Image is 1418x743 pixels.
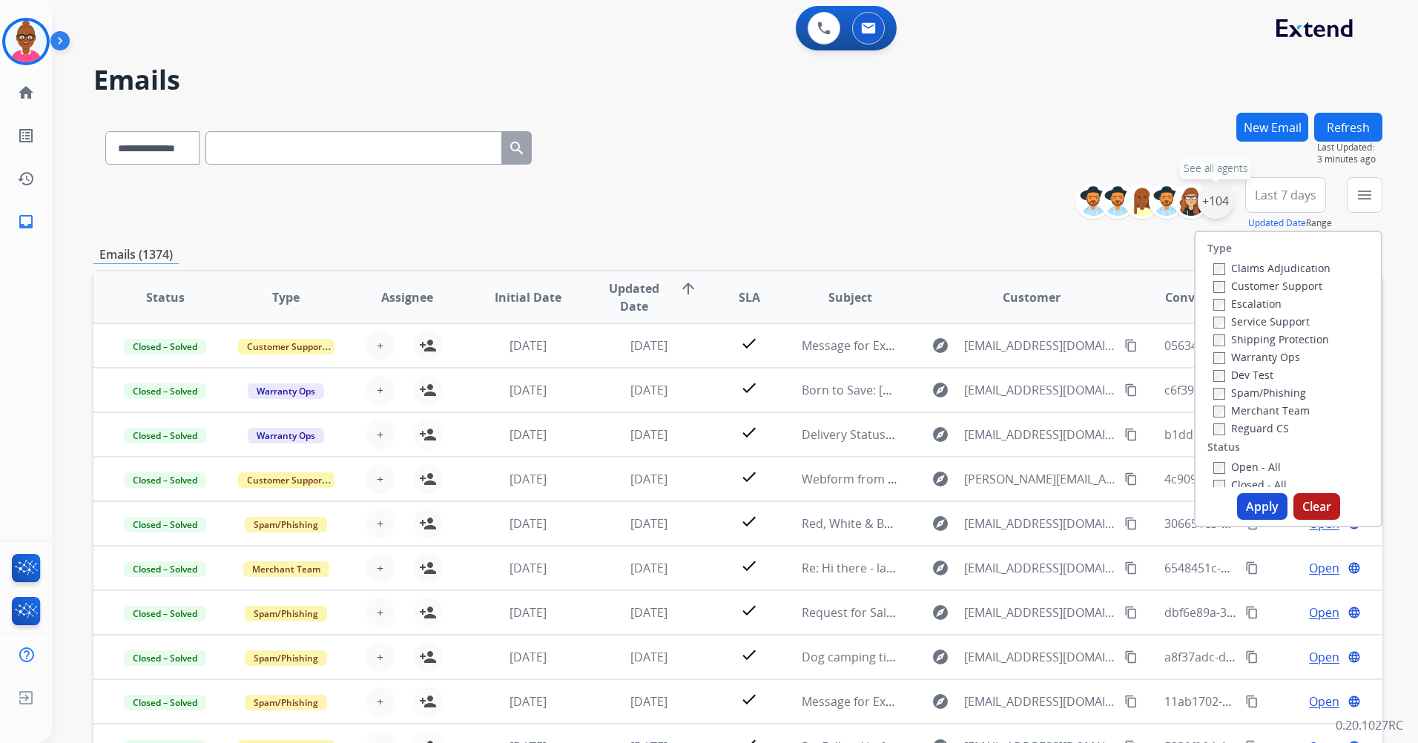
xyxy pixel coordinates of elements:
[419,648,437,666] mat-icon: person_add
[1207,440,1240,455] label: Status
[964,559,1116,577] span: [EMAIL_ADDRESS][DOMAIN_NAME]
[124,339,206,354] span: Closed – Solved
[1248,217,1306,229] button: Updated Date
[964,648,1116,666] span: [EMAIL_ADDRESS][DOMAIN_NAME]
[1245,177,1326,213] button: Last 7 days
[366,509,395,538] button: +
[679,280,697,297] mat-icon: arrow_upward
[740,468,758,486] mat-icon: check
[248,383,324,399] span: Warranty Ops
[630,604,667,621] span: [DATE]
[1164,649,1391,665] span: a8f37adc-dbb1-4042-a10d-28fd531b8860
[828,288,872,306] span: Subject
[630,560,667,576] span: [DATE]
[802,515,1068,532] span: Red, White & BOOM—Deals Start NOW! 🔴⚪🔵
[419,515,437,532] mat-icon: person_add
[1309,604,1339,621] span: Open
[1213,480,1225,492] input: Closed - All
[1317,142,1382,153] span: Last Updated:
[243,561,329,577] span: Merchant Team
[377,648,383,666] span: +
[802,649,1002,665] span: Dog camping tips that actually work
[248,428,324,443] span: Warranty Ops
[630,693,667,710] span: [DATE]
[124,606,206,621] span: Closed – Solved
[1124,428,1138,441] mat-icon: content_copy
[1293,493,1340,520] button: Clear
[1164,693,1396,710] span: 11ab1702-edc0-44bd-aa7a-a40b784d2b3c
[419,381,437,399] mat-icon: person_add
[366,598,395,627] button: +
[740,512,758,530] mat-icon: check
[964,470,1116,488] span: [PERSON_NAME][EMAIL_ADDRESS][PERSON_NAME][DOMAIN_NAME]
[1124,383,1138,397] mat-icon: content_copy
[931,470,949,488] mat-icon: explore
[1317,153,1382,165] span: 3 minutes ago
[510,560,547,576] span: [DATE]
[1309,693,1339,710] span: Open
[964,515,1116,532] span: [EMAIL_ADDRESS][DOMAIN_NAME]
[419,559,437,577] mat-icon: person_add
[510,382,547,398] span: [DATE]
[739,288,760,306] span: SLA
[124,695,206,710] span: Closed – Solved
[1207,241,1232,256] label: Type
[964,604,1116,621] span: [EMAIL_ADDRESS][DOMAIN_NAME]
[124,383,206,399] span: Closed – Solved
[630,426,667,443] span: [DATE]
[1245,650,1259,664] mat-icon: content_copy
[377,337,383,354] span: +
[740,557,758,575] mat-icon: check
[740,601,758,619] mat-icon: check
[1309,648,1339,666] span: Open
[931,337,949,354] mat-icon: explore
[1184,161,1248,176] span: See all agents
[1164,382,1385,398] span: c6f3976d-37fb-4f74-9137-6bc8d16c80d1
[1213,314,1310,328] label: Service Support
[1164,471,1393,487] span: 4c909c56-5b74-439a-95c0-74610ad56d65
[931,648,949,666] mat-icon: explore
[802,382,1028,398] span: Born to Save: [DATE] Furniture Blowout!"
[510,471,547,487] span: [DATE]
[740,379,758,397] mat-icon: check
[17,84,35,102] mat-icon: home
[1213,297,1282,311] label: Escalation
[1124,472,1138,486] mat-icon: content_copy
[17,213,35,231] mat-icon: inbox
[1213,334,1225,346] input: Shipping Protection
[1213,279,1322,293] label: Customer Support
[1213,261,1330,275] label: Claims Adjudication
[630,337,667,354] span: [DATE]
[1348,650,1361,664] mat-icon: language
[377,559,383,577] span: +
[1348,695,1361,708] mat-icon: language
[740,334,758,352] mat-icon: check
[931,693,949,710] mat-icon: explore
[419,693,437,710] mat-icon: person_add
[419,426,437,443] mat-icon: person_add
[1356,186,1374,204] mat-icon: menu
[238,472,334,488] span: Customer Support
[93,65,1382,95] h2: Emails
[366,687,395,716] button: +
[1213,299,1225,311] input: Escalation
[1213,386,1306,400] label: Spam/Phishing
[17,127,35,145] mat-icon: list_alt
[802,337,980,354] span: Message for Extend from Urban
[377,693,383,710] span: +
[124,561,206,577] span: Closed – Solved
[272,288,300,306] span: Type
[124,472,206,488] span: Closed – Solved
[366,420,395,449] button: +
[1165,288,1260,306] span: Conversation ID
[1124,517,1138,530] mat-icon: content_copy
[124,517,206,532] span: Closed – Solved
[1213,281,1225,293] input: Customer Support
[964,426,1116,443] span: [EMAIL_ADDRESS][DOMAIN_NAME]
[146,288,185,306] span: Status
[1164,604,1385,621] span: dbf6e89a-3ac2-49fa-b1f1-33243c02579b
[1213,403,1310,417] label: Merchant Team
[419,337,437,354] mat-icon: person_add
[245,695,327,710] span: Spam/Phishing
[1245,695,1259,708] mat-icon: content_copy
